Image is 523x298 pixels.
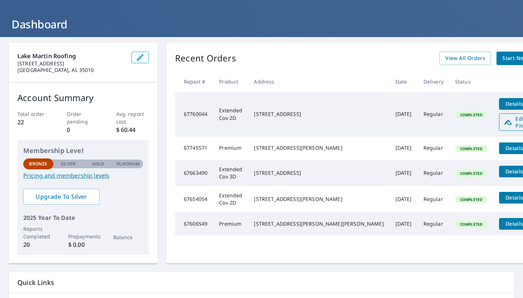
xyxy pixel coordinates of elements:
td: Extended Cov 2D [213,92,248,137]
td: Regular [418,212,449,235]
td: Extended Cov 3D [213,160,248,186]
th: Report # [175,71,213,92]
th: Status [449,71,493,92]
span: Completed [456,112,487,117]
a: Upgrade To Silver [23,189,100,205]
a: View All Orders [439,52,491,65]
p: Platinum [117,161,139,167]
span: Completed [456,146,487,151]
th: Date [390,71,418,92]
div: [STREET_ADDRESS][PERSON_NAME][PERSON_NAME] [254,220,384,227]
h1: Dashboard [9,17,514,32]
p: Bronze [29,161,47,167]
div: [STREET_ADDRESS] [254,169,384,177]
p: Recent Orders [175,52,236,65]
p: 2025 Year To Date [23,213,143,222]
p: Prepayments [68,233,98,240]
th: Delivery [418,71,449,92]
p: Lake Martin Roofing [17,52,126,60]
td: 67606549 [175,212,213,235]
td: [DATE] [390,137,418,160]
p: Total order [17,110,50,118]
p: Quick Links [17,278,506,287]
span: Completed [456,222,487,227]
th: Product [213,71,248,92]
div: [STREET_ADDRESS][PERSON_NAME] [254,196,384,203]
td: Premium [213,212,248,235]
p: $ 0.00 [68,240,98,249]
p: 22 [17,118,50,126]
td: Regular [418,186,449,212]
td: Extended Cov 2D [213,186,248,212]
td: 67654054 [175,186,213,212]
td: [DATE] [390,186,418,212]
span: Completed [456,197,487,202]
td: [DATE] [390,92,418,137]
p: Silver [61,161,76,167]
p: Order pending [67,110,100,125]
td: Regular [418,160,449,186]
td: [DATE] [390,160,418,186]
td: Regular [418,92,449,137]
p: [STREET_ADDRESS] [17,60,126,67]
td: 67745571 [175,137,213,160]
td: [DATE] [390,212,418,235]
span: Completed [456,171,487,176]
span: View All Orders [445,54,485,63]
p: Reports Completed [23,225,53,240]
div: [STREET_ADDRESS] [254,110,384,118]
td: Premium [213,137,248,160]
p: Account Summary [17,91,149,104]
p: 20 [23,240,53,249]
p: [GEOGRAPHIC_DATA], AL 35010 [17,67,126,73]
p: $ 60.44 [116,125,149,134]
p: Membership Level [23,146,143,156]
td: Regular [418,137,449,160]
td: 67663490 [175,160,213,186]
span: Upgrade To Silver [29,193,94,201]
p: Avg. report cost [116,110,149,125]
td: 67760044 [175,92,213,137]
p: 0 [67,125,100,134]
p: Balance [113,233,143,241]
a: Pricing and membership levels [23,171,143,180]
div: [STREET_ADDRESS][PERSON_NAME] [254,144,384,152]
th: Address [248,71,389,92]
p: Gold [92,161,104,167]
